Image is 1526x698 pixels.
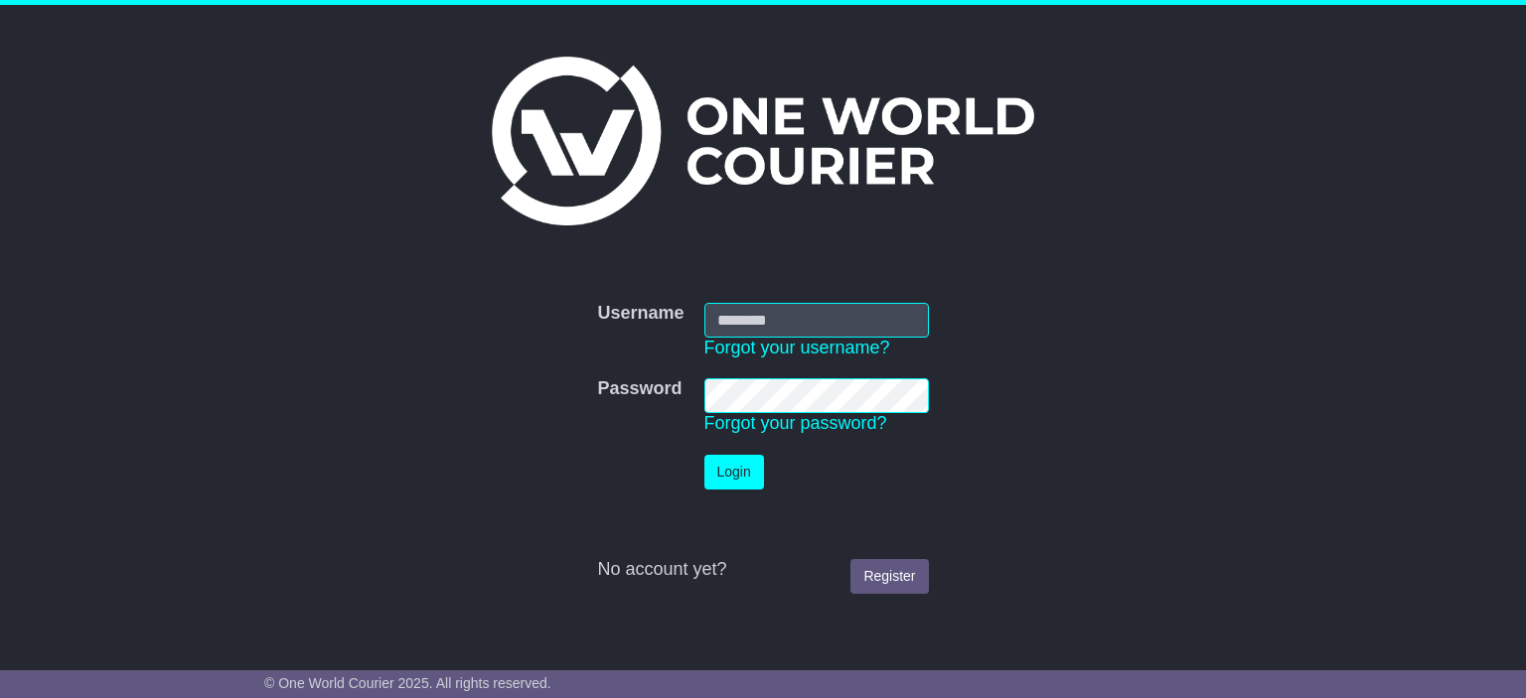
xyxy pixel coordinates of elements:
[850,559,928,594] a: Register
[492,57,1034,225] img: One World
[704,455,764,489] button: Login
[704,413,887,433] a: Forgot your password?
[597,559,928,581] div: No account yet?
[704,338,890,357] a: Forgot your username?
[264,675,551,691] span: © One World Courier 2025. All rights reserved.
[597,303,684,325] label: Username
[597,378,682,400] label: Password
